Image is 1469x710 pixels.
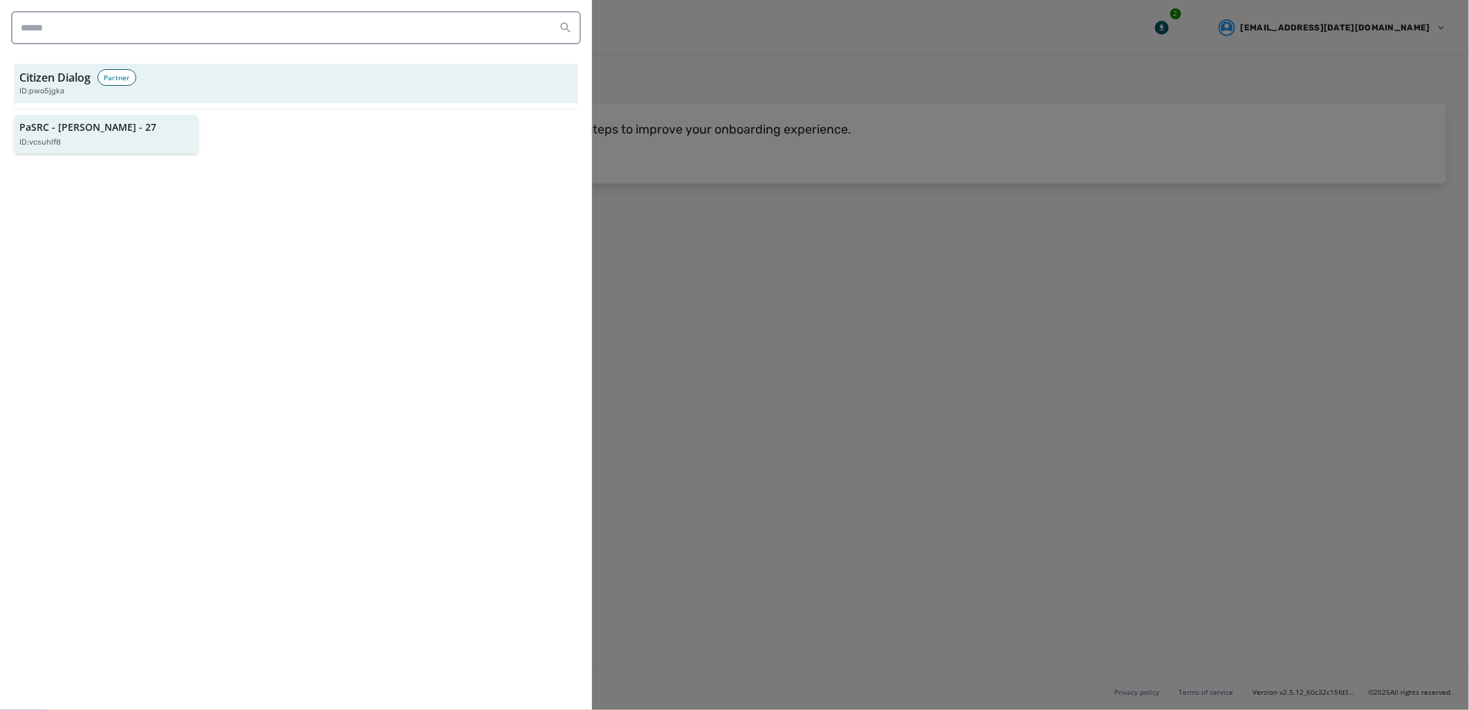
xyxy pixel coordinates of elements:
[19,120,156,134] p: PaSRC - [PERSON_NAME] - 27
[14,115,198,154] button: PaSRC - [PERSON_NAME] - 27ID:vcsuhlf8
[14,64,578,103] button: Citizen DialogPartnerID:pwo5jgka
[19,69,91,86] h3: Citizen Dialog
[19,86,64,98] span: ID: pwo5jgka
[98,69,136,86] div: Partner
[19,137,61,149] p: ID: vcsuhlf8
